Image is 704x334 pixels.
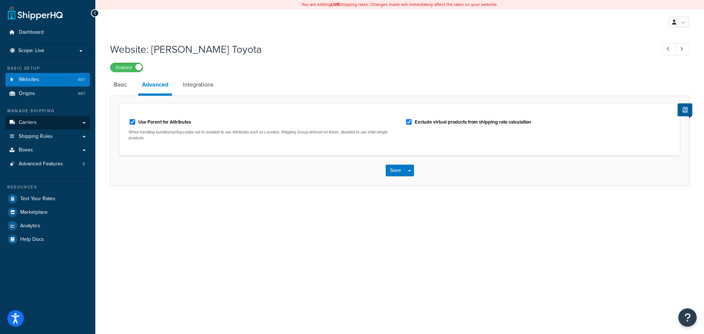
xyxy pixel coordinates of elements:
a: Shipping Rules [5,130,90,143]
div: Resources [5,184,90,190]
li: Origins [5,87,90,100]
span: 5 [82,161,85,167]
a: Websites467 [5,73,90,87]
a: Advanced Features5 [5,157,90,171]
span: Analytics [20,223,40,229]
li: Advanced Features [5,157,90,171]
label: Exclude virtual products from shipping rate calculation [415,119,531,125]
span: Origins [19,91,35,97]
span: Marketplace [20,209,48,216]
a: Integrations [179,76,217,93]
a: Marketplace [5,206,90,219]
span: Shipping Rules [19,133,53,140]
button: Save [386,165,406,176]
a: Dashboard [5,26,90,39]
button: Open Resource Center [678,308,697,327]
a: Boxes [5,143,90,157]
button: Show Help Docs [678,103,692,116]
a: Help Docs [5,233,90,246]
a: Advanced [138,76,172,96]
span: Advanced Features [19,161,63,167]
span: Websites [19,77,39,83]
a: Next Record [675,43,690,55]
span: Scope: Live [18,48,44,54]
a: Previous Record [662,43,676,55]
a: Basic [110,76,131,93]
span: Dashboard [19,29,44,36]
span: 467 [78,77,85,83]
p: When handling bundles/configurables set to enabled to use Attributes such as Location, Shipping G... [129,129,394,141]
label: Enabled [110,63,143,72]
a: Test Your Rates [5,192,90,205]
li: Websites [5,73,90,87]
h1: Website: [PERSON_NAME] Toyota [110,42,648,56]
a: Origins467 [5,87,90,100]
label: Use Parent for Attributes [138,119,191,125]
span: Boxes [19,147,33,153]
a: Analytics [5,219,90,232]
a: Carriers [5,116,90,129]
b: LIVE [331,1,340,8]
span: Help Docs [20,236,44,243]
span: 467 [78,91,85,97]
span: Test Your Rates [20,196,55,202]
span: Carriers [19,120,37,126]
div: Basic Setup [5,65,90,71]
div: Manage Shipping [5,108,90,114]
